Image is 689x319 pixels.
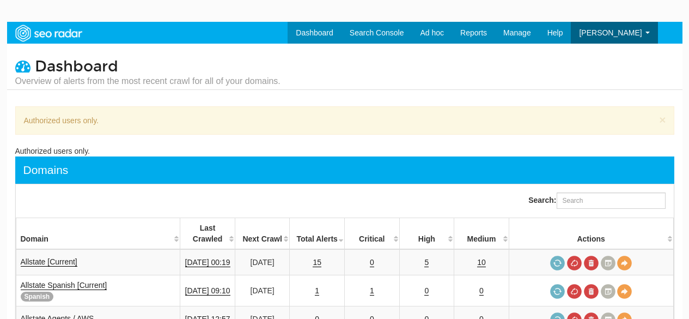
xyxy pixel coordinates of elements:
a: Dashboard [288,22,342,44]
a: 10 [477,258,486,267]
a: 1 [315,286,319,296]
a: 0 [424,286,429,296]
a: Delete most recent audit [584,256,599,270]
a: 15 [313,258,321,267]
td: [DATE] [235,275,290,306]
a: View Domain Overview [617,284,632,299]
label: Search: [528,192,665,209]
a: Allstate [Current] [21,257,77,267]
td: [DATE] [235,249,290,275]
img: SEORadar [11,23,86,43]
a: 5 [424,258,429,267]
button: × [659,114,666,125]
th: Critical: activate to sort column descending [344,218,399,250]
a: Cancel in-progress audit [567,284,582,299]
a: Allstate Spanish [Current] [21,281,107,290]
a: Cancel in-progress audit [567,256,582,270]
span: Reports [460,28,487,37]
input: Search: [557,192,666,209]
span: [PERSON_NAME] [579,28,642,37]
th: Total Alerts: activate to sort column ascending [290,218,345,250]
th: Domain: activate to sort column ascending [16,218,180,250]
a: Search Console [342,22,412,44]
span: Ad hoc [420,28,444,37]
a: 1 [370,286,374,296]
a: Crawl History [601,284,615,299]
span: Dashboard [35,57,118,76]
span: Manage [503,28,531,37]
a: 0 [479,286,484,296]
a: Crawl History [601,256,615,270]
span: Help [547,28,563,37]
div: Authorized users only. [15,106,674,135]
th: Next Crawl: activate to sort column descending [235,218,290,250]
span: Search Console [350,28,404,37]
small: Overview of alerts from the most recent crawl for all of your domains. [15,75,281,87]
a: [DATE] 09:10 [185,286,230,296]
a: 0 [370,258,374,267]
th: Actions: activate to sort column ascending [509,218,673,250]
a: Manage [495,22,539,44]
th: Medium: activate to sort column descending [454,218,509,250]
i:  [15,58,31,74]
a: [PERSON_NAME] [571,22,657,44]
div: Authorized users only. [15,146,674,157]
th: Last Crawled: activate to sort column descending [180,218,235,250]
a: View Domain Overview [617,256,632,270]
a: Request a crawl [550,284,565,299]
span: Spanish [21,292,54,302]
a: Help [539,22,571,44]
a: Delete most recent audit [584,284,599,299]
th: High: activate to sort column descending [399,218,454,250]
div: Domains [23,162,69,178]
a: Ad hoc [412,22,452,44]
a: Reports [452,22,495,44]
a: Request a crawl [550,256,565,270]
a: [DATE] 00:19 [185,258,230,267]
